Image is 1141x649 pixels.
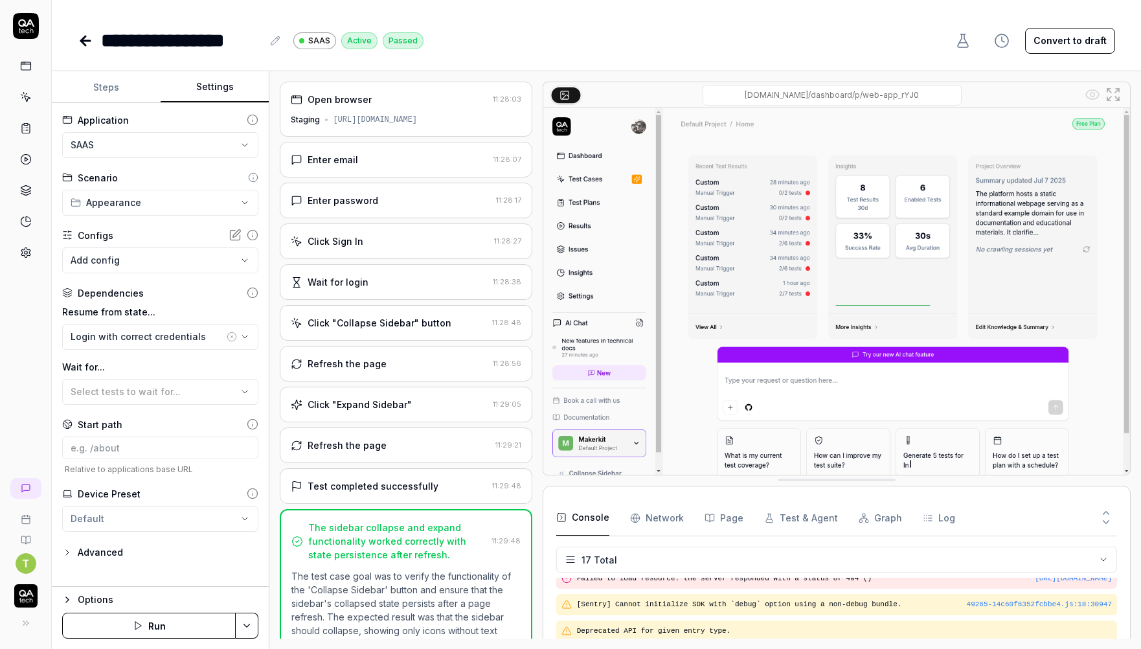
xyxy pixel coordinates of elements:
button: Test & Agent [764,500,838,536]
div: Refresh the page [308,357,387,370]
div: Configs [78,229,113,242]
button: [URL][DOMAIN_NAME] [1035,573,1112,584]
div: Scenario [78,171,118,185]
button: Console [556,500,609,536]
div: Refresh the page [308,438,387,452]
label: Resume from state... [62,305,258,319]
button: Steps [52,72,161,103]
button: Options [62,592,258,608]
button: 49265-14c60f6352fcbbe4.js:18:30947 [967,599,1112,610]
div: Enter email [308,153,358,166]
button: Show all interative elements [1082,84,1103,105]
div: Click "Collapse Sidebar" button [308,316,451,330]
a: New conversation [10,478,41,499]
time: 11:28:07 [493,155,521,164]
div: Device Preset [78,487,141,501]
button: Run [62,613,236,639]
div: 49265-14c60f6352fcbbe4.js : 18 : 30947 [967,599,1112,610]
div: Start path [78,418,122,431]
div: [URL][DOMAIN_NAME] [333,114,417,126]
label: Wait for... [62,360,258,374]
div: Wait for login [308,275,368,289]
pre: Failed to load resource: the server responded with a status of 404 () [577,573,1112,584]
button: Default [62,506,258,532]
img: QA Tech Logo [14,584,38,608]
img: Screenshot [543,108,1130,475]
div: Advanced [78,545,123,560]
div: Click "Expand Sidebar" [308,398,412,411]
button: QA Tech Logo [5,574,46,610]
pre: [Sentry] Cannot initialize SDK with `debug` option using a non-debug bundle. [577,599,1112,610]
time: 11:29:21 [495,440,521,450]
time: 11:28:56 [493,359,521,368]
div: Test completed successfully [308,479,438,493]
div: Staging [291,114,320,126]
button: SAAS [62,132,258,158]
button: Graph [859,500,902,536]
time: 11:29:48 [491,536,521,545]
button: Appearance [62,190,258,216]
time: 11:29:05 [493,400,521,409]
div: Active [341,32,378,49]
span: Select tests to wait for... [71,386,181,397]
time: 11:28:17 [496,196,521,205]
a: SAAS [293,32,336,49]
div: Dependencies [78,286,144,300]
div: Enter password [308,194,378,207]
button: View version history [986,28,1017,54]
time: 11:28:38 [493,277,521,286]
div: Options [78,592,258,608]
button: Page [705,500,743,536]
button: Convert to draft [1025,28,1115,54]
div: Application [78,113,129,127]
button: Network [630,500,684,536]
input: e.g. /about [62,437,258,459]
pre: Deprecated API for given entry type. [577,626,1112,637]
button: Select tests to wait for... [62,379,258,405]
div: Default [71,512,104,525]
button: Open in full screen [1103,84,1124,105]
button: Settings [161,72,269,103]
div: Open browser [308,93,372,106]
button: T [16,553,36,574]
span: Appearance [86,196,141,209]
span: SAAS [308,35,330,47]
div: Login with correct credentials [71,330,224,343]
time: 11:28:48 [492,318,521,327]
div: The sidebar collapse and expand functionality worked correctly with state persistence after refresh. [308,521,486,562]
time: 11:28:03 [493,95,521,104]
a: Documentation [5,525,46,545]
time: 11:29:48 [492,481,521,490]
button: Login with correct credentials [62,324,258,350]
time: 11:28:27 [494,236,521,245]
a: Book a call with us [5,504,46,525]
div: Click Sign In [308,234,363,248]
button: Log [923,500,955,536]
span: Relative to applications base URL [62,464,258,474]
button: Advanced [62,545,123,560]
span: SAAS [71,138,94,152]
div: Passed [383,32,424,49]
